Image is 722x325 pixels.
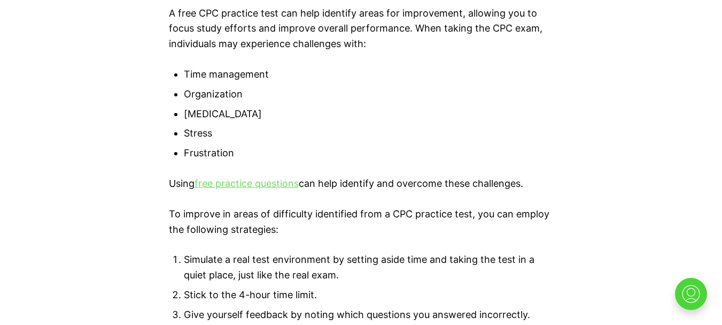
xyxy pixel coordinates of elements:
li: Stick to the 4-hour time limit. [184,288,554,303]
li: Frustration [184,146,554,161]
p: Using can help identify and overcome these challenges. [169,176,554,192]
li: Stress [184,126,554,141]
a: free practice questions [195,178,299,189]
li: Organization [184,87,554,102]
p: To improve in areas of difficulty identified from a CPC practice test, you can employ the followi... [169,207,554,238]
li: [MEDICAL_DATA] [184,107,554,122]
iframe: portal-trigger [666,273,722,325]
p: A free CPC practice test can help identify areas for improvement, allowing you to focus study eff... [169,6,554,52]
li: Simulate a real test environment by setting aside time and taking the test in a quiet place, just... [184,252,554,283]
li: Time management [184,67,554,82]
li: Give yourself feedback by noting which questions you answered incorrectly. [184,307,554,323]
